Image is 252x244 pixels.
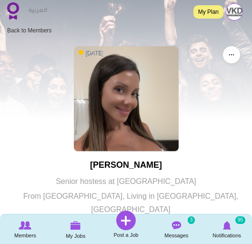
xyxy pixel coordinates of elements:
[19,221,31,230] img: Browse Members
[171,221,181,230] img: Messages
[24,1,52,20] a: العربية
[79,49,103,57] span: [DATE]
[193,5,223,19] a: My Plan
[116,211,136,230] img: Post a Job
[235,216,245,224] small: 95
[202,215,252,243] a: Notifications Notifications 95
[101,211,151,240] a: Post a Job Post a Job
[223,46,240,63] button: ...
[12,161,240,170] h1: [PERSON_NAME]
[7,2,19,20] img: Home
[12,190,240,216] p: From [GEOGRAPHIC_DATA], Living in [GEOGRAPHIC_DATA], [GEOGRAPHIC_DATA]
[66,231,85,241] span: My Jobs
[50,215,101,243] a: My Jobs My Jobs
[164,231,188,240] span: Messages
[151,215,202,243] a: Messages Messages 3
[188,216,195,224] small: 3
[114,230,139,240] span: Post a Job
[7,27,51,34] a: Back to Members
[12,175,240,188] p: Senior hostess at [GEOGRAPHIC_DATA]
[14,231,36,240] span: Members
[71,221,81,230] img: My Jobs
[223,221,231,230] img: Notifications
[212,231,241,240] span: Notifications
